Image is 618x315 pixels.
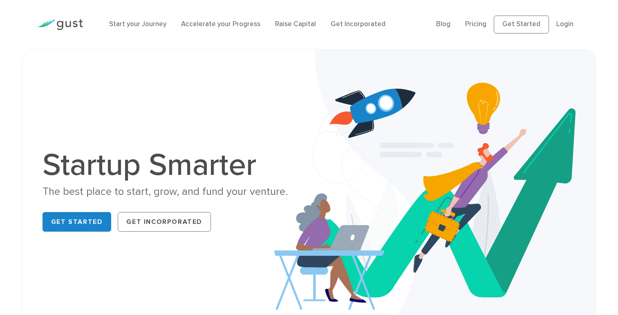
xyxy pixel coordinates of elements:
a: Get Incorporated [331,20,385,28]
a: Raise Capital [275,20,316,28]
a: Start your Journey [109,20,166,28]
a: Login [556,20,573,28]
div: The best place to start, grow, and fund your venture. [43,185,303,199]
a: Blog [436,20,450,28]
img: Gust Logo [37,19,83,30]
a: Pricing [465,20,486,28]
a: Get Incorporated [118,212,211,232]
a: Get Started [494,16,549,34]
a: Get Started [43,212,112,232]
a: Accelerate your Progress [181,20,260,28]
h1: Startup Smarter [43,150,303,181]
